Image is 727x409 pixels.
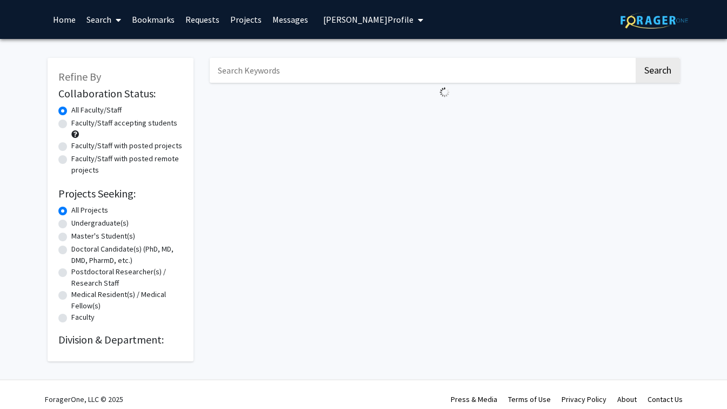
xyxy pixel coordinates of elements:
[58,87,183,100] h2: Collaboration Status:
[210,102,680,127] nav: Page navigation
[81,1,126,38] a: Search
[621,12,688,29] img: ForagerOne Logo
[71,230,135,242] label: Master's Student(s)
[58,70,101,83] span: Refine By
[71,117,177,129] label: Faculty/Staff accepting students
[508,394,551,404] a: Terms of Use
[71,243,183,266] label: Doctoral Candidate(s) (PhD, MD, DMD, PharmD, etc.)
[71,217,129,229] label: Undergraduate(s)
[267,1,314,38] a: Messages
[225,1,267,38] a: Projects
[435,83,454,102] img: Loading
[71,289,183,312] label: Medical Resident(s) / Medical Fellow(s)
[71,205,108,216] label: All Projects
[648,394,683,404] a: Contact Us
[617,394,637,404] a: About
[48,1,81,38] a: Home
[451,394,497,404] a: Press & Media
[323,14,413,25] span: [PERSON_NAME] Profile
[71,312,95,323] label: Faculty
[58,187,183,200] h2: Projects Seeking:
[681,360,719,401] iframe: Chat
[210,58,634,83] input: Search Keywords
[180,1,225,38] a: Requests
[562,394,606,404] a: Privacy Policy
[71,266,183,289] label: Postdoctoral Researcher(s) / Research Staff
[58,333,183,346] h2: Division & Department:
[126,1,180,38] a: Bookmarks
[71,140,182,151] label: Faculty/Staff with posted projects
[71,104,122,116] label: All Faculty/Staff
[71,153,183,176] label: Faculty/Staff with posted remote projects
[636,58,680,83] button: Search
